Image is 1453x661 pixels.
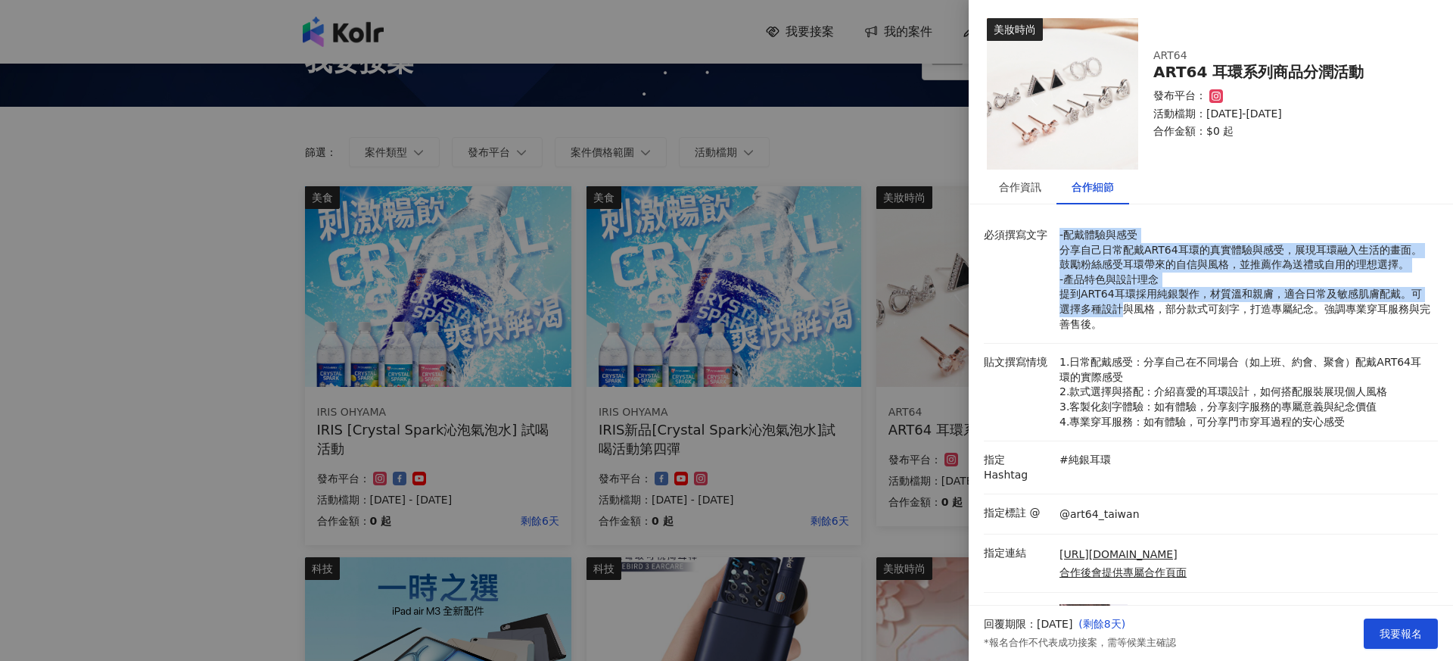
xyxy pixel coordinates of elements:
[1059,566,1187,581] a: 合作後會提供專屬合作頁面
[984,453,1052,482] p: 指定 Hashtag
[1153,64,1420,81] div: ART64 耳環系列商品分潤活動
[984,617,1072,632] p: 回覆期限：[DATE]
[984,604,1052,619] p: 圖片範例
[984,228,1052,243] p: 必須撰寫文字
[1364,619,1438,649] button: 我要報名
[1153,48,1420,64] div: ART64
[1059,453,1111,468] p: #純銀耳環
[987,18,1138,170] img: 耳環系列銀飾
[1059,355,1430,429] p: 1.日常配戴感受：分享自己在不同場合（如上班、約會、聚會）配戴ART64耳環的實際感受 2.款式選擇與搭配：介紹喜愛的耳環設計，如何搭配服裝展現個人風格 3.客製化刻字體驗：如有體驗，分享刻字服...
[984,636,1176,650] p: *報名合作不代表成功接案，需等候業主確認
[984,355,1052,370] p: 貼文撰寫情境
[1072,179,1114,195] div: 合作細節
[984,506,1052,521] p: 指定標註 @
[1153,124,1420,139] p: 合作金額： $0 起
[1153,89,1206,104] p: 發布平台：
[1059,547,1187,563] a: [URL][DOMAIN_NAME]
[1078,617,1175,632] p: ( 剩餘8天 )
[987,18,1043,41] div: 美妝時尚
[1059,228,1430,332] p: -配戴體驗與感受 分享自己日常配戴ART64耳環的真實體驗與感受，展現耳環融入生活的畫面。鼓勵粉絲感受耳環帶來的自信與風格，並推薦作為送禮或自用的理想選擇。 -產品特色與設計理念 提到ART64...
[984,546,1052,561] p: 指定連結
[1059,507,1140,522] p: @art64_taiwan
[999,179,1041,195] div: 合作資訊
[1153,107,1420,122] p: 活動檔期：[DATE]-[DATE]
[1380,628,1422,640] span: 我要報名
